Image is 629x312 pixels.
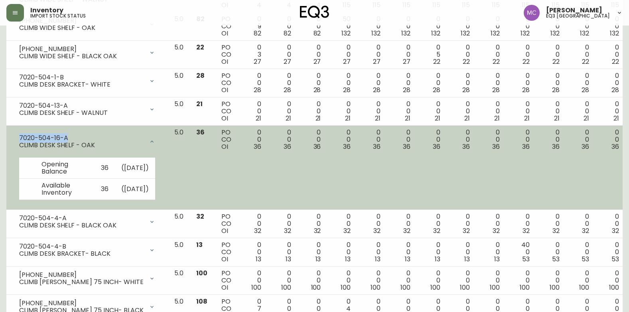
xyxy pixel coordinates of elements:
div: 0 0 [363,241,381,263]
span: 32 [552,226,560,235]
div: 0 0 [542,16,560,37]
span: 28 [552,85,560,95]
span: 13 [405,255,410,264]
div: 7020-504-1-BCLIMB DESK BRACKET- WHITE [13,72,162,90]
div: 0 9 [244,16,261,37]
span: 13 [286,255,291,264]
span: 100 [490,283,500,292]
span: 132 [371,29,381,38]
div: 0 0 [363,16,381,37]
div: 0 5 [423,44,440,65]
span: 82 [254,29,261,38]
span: 32 [463,226,470,235]
div: 0 0 [453,241,470,263]
div: CLIMB WIDE SHELF - BLACK OAK [19,53,144,60]
div: 0 0 [602,16,619,37]
div: 0 0 [333,44,351,65]
span: 36 [403,142,410,151]
span: 32 [403,226,410,235]
div: 0 0 [483,129,500,150]
div: 0 0 [542,213,560,235]
span: [PERSON_NAME] [546,7,602,14]
img: logo [300,6,329,18]
div: 0 0 [602,270,619,291]
span: 21 [345,114,351,123]
span: OI [221,255,228,264]
span: OI [221,57,228,66]
span: 13 [256,255,261,264]
span: 32 [493,226,500,235]
div: 0 0 [393,213,410,235]
td: 36 [95,178,115,199]
div: 0 0 [483,44,500,65]
span: 132 [401,29,410,38]
div: 7020-504-4-BCLIMB DESK BRACKET- BLACK [13,241,162,259]
div: 0 0 [572,241,590,263]
span: 100 [371,283,381,292]
span: 21 [286,114,291,123]
div: CLIMB WIDE SHELF - OAK [19,24,144,32]
div: 0 0 [483,101,500,122]
span: 32 [433,226,440,235]
span: 22 [463,57,470,66]
span: 53 [552,255,560,264]
span: 13 [345,255,351,264]
div: 0 0 [274,241,291,263]
div: 0 0 [513,16,530,37]
div: 7020-504-16-A [19,134,144,142]
div: 0 0 [333,72,351,94]
div: 0 0 [513,44,530,65]
span: 100 [460,283,470,292]
span: 100 [281,283,291,292]
div: 0 0 [304,213,321,235]
span: 132 [341,29,351,38]
span: 32 [373,226,381,235]
span: 36 [611,142,619,151]
span: 100 [341,283,351,292]
div: 0 0 [542,101,560,122]
div: 0 0 [572,72,590,94]
span: 21 [584,114,589,123]
td: 5.0 [168,267,190,295]
span: 36 [462,142,470,151]
span: 53 [611,255,619,264]
div: 0 0 [423,129,440,150]
img: 6dbdb61c5655a9a555815750a11666cc [524,5,540,21]
div: 0 0 [542,270,560,291]
div: 0 0 [244,213,261,235]
td: Opening Balance [35,158,95,179]
div: PO CO [221,270,231,291]
span: 132 [610,29,619,38]
div: 0 0 [304,44,321,65]
div: 0 0 [333,213,351,235]
div: 0 0 [244,101,261,122]
span: OI [221,114,228,123]
div: 0 0 [393,270,410,291]
span: 132 [580,29,589,38]
div: 0 0 [333,129,351,150]
span: 28 [611,85,619,95]
span: 100 [400,283,410,292]
div: 0 0 [393,129,410,150]
div: [PHONE_NUMBER] [19,271,144,278]
td: 5.0 [168,69,190,97]
div: 0 0 [453,44,470,65]
div: 0 0 [513,213,530,235]
div: PO CO [221,72,231,94]
h5: import stock status [30,14,86,18]
div: 0 0 [304,270,321,291]
td: Available Inventory [35,178,95,199]
div: 0 0 [483,16,500,37]
td: 5.0 [168,126,190,210]
span: 21 [196,99,203,109]
div: 0 0 [423,16,440,37]
div: 0 0 [572,16,590,37]
div: CLIMB DESK SHELF - BLACK OAK [19,222,144,229]
span: 28 [373,85,381,95]
span: 28 [314,85,321,95]
span: 32 [284,226,291,235]
span: 28 [522,85,530,95]
div: 0 0 [363,101,381,122]
div: 0 0 [423,241,440,263]
span: OI [221,29,228,38]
